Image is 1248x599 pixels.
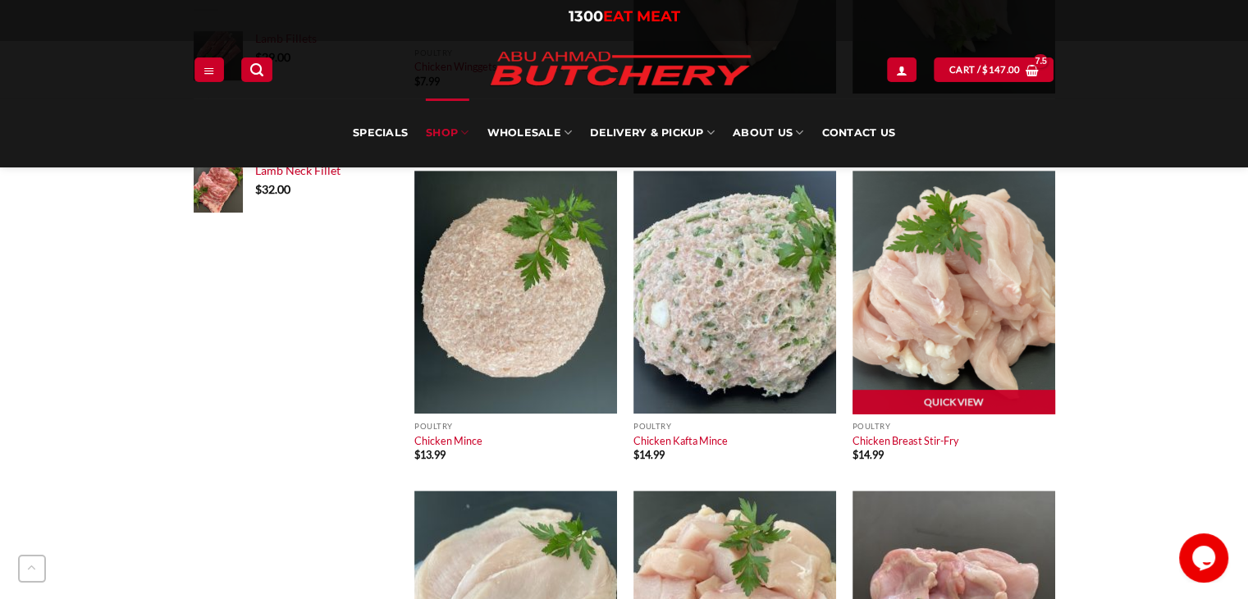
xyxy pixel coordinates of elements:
[1179,533,1232,583] iframe: chat widget
[603,7,680,25] span: EAT MEAT
[487,98,572,167] a: Wholesale
[569,7,680,25] a: 1300EAT MEAT
[853,448,884,461] bdi: 14.99
[853,422,1055,431] p: Poultry
[353,98,408,167] a: Specials
[934,57,1054,81] a: View cart
[569,7,603,25] span: 1300
[853,434,958,447] a: Chicken Breast Stir-Fry
[633,422,836,431] p: Poultry
[194,57,224,81] a: Menu
[853,448,858,461] span: $
[949,62,1021,77] span: Cart /
[633,434,728,447] a: Chicken Kafta Mince
[477,41,764,98] img: Abu Ahmad Butchery
[426,98,469,167] a: SHOP
[414,434,482,447] a: Chicken Mince
[982,64,1020,75] bdi: 147.00
[853,390,1055,414] a: Quick View
[982,62,988,77] span: $
[633,448,665,461] bdi: 14.99
[633,448,639,461] span: $
[255,163,341,177] span: Lamb Neck Fillet
[414,422,617,431] p: Poultry
[255,182,262,196] span: $
[414,448,420,461] span: $
[255,163,391,178] a: Lamb Neck Fillet
[853,171,1055,414] img: Chicken-Breast-Stir-Fry
[590,98,715,167] a: Delivery & Pickup
[821,98,895,167] a: Contact Us
[887,57,917,81] a: Login
[241,57,272,81] a: Search
[733,98,803,167] a: About Us
[255,182,290,196] bdi: 32.00
[633,171,836,414] img: Chicken Kafta Mince
[414,171,617,414] img: Chicken Mince
[18,555,46,583] button: Go to top
[414,448,446,461] bdi: 13.99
